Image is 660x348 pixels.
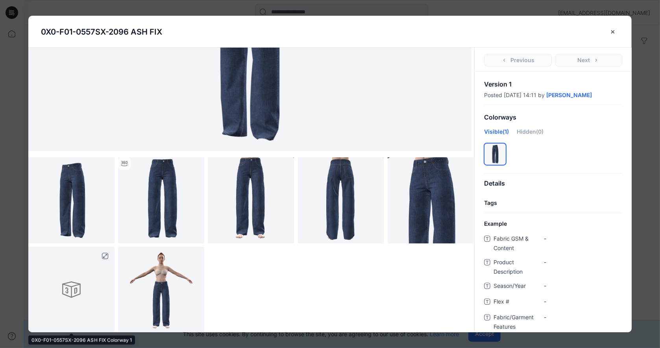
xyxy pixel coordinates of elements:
[544,234,622,243] span: -
[208,157,294,243] img: BW W Bottom Front NRM
[484,219,507,228] span: Example
[607,26,619,38] button: close-btn
[544,282,622,290] span: -
[544,297,622,306] span: -
[475,107,632,127] div: Colorways
[484,81,622,87] p: Version 1
[494,281,541,292] span: Season/Year
[544,258,622,266] span: -
[517,127,544,142] div: Hidden (0)
[494,313,541,331] span: Fabric/Garment Features
[494,297,541,308] span: Flex #
[494,258,541,276] span: Product Description
[99,250,111,262] button: full screen
[41,26,162,38] p: 0X0-F01-0557SX-2096 ASH FIX
[484,92,622,98] div: Posted [DATE] 14:11 by
[28,157,115,243] img: BW W Bottom Colorway NRM
[484,143,506,165] div: Colorway 1
[118,157,204,243] img: BW W Bottom Turntable NRM
[544,313,622,321] span: -
[494,234,541,253] span: Fabric GSM & Content
[484,127,509,142] div: Visible (1)
[118,247,204,333] img: VQS 1
[546,92,592,98] a: [PERSON_NAME]
[388,157,474,243] img: BW W Bottom Front CloseUp NRM
[475,173,632,193] div: Details
[475,200,632,206] h4: Tags
[298,157,384,243] img: BW W Bottom Back NRM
